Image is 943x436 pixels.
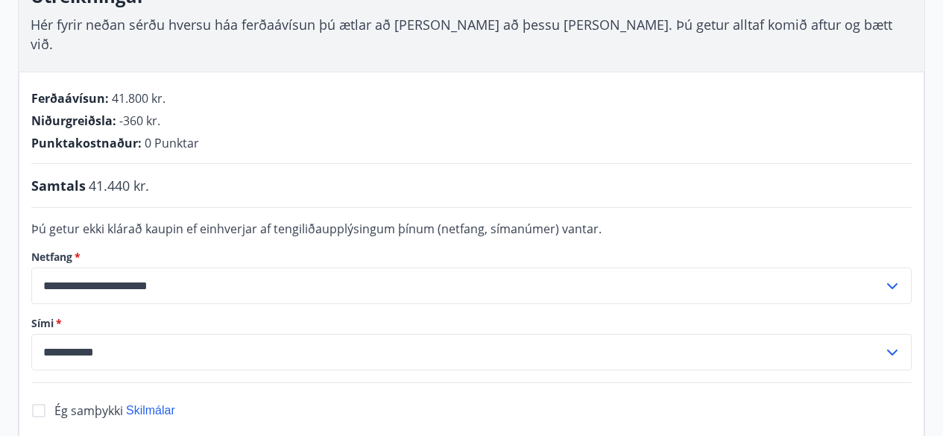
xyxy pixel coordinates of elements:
span: 41.440 kr. [89,176,149,195]
span: 0 Punktar [145,135,199,151]
span: Þú getur ekki klárað kaupin ef einhverjar af tengiliðaupplýsingum þínum (netfang, símanúmer) vantar. [31,221,602,237]
span: Ferðaávísun : [31,90,109,107]
button: Skilmálar [126,402,175,419]
span: Punktakostnaður : [31,135,142,151]
span: 41.800 kr. [112,90,165,107]
span: Ég samþykki [54,402,123,419]
span: Samtals [31,176,86,195]
span: Hér fyrir neðan sérðu hversu háa ferðaávísun þú ætlar að [PERSON_NAME] að þessu [PERSON_NAME]. Þú... [31,16,892,53]
span: Skilmálar [126,404,175,417]
span: -360 kr. [119,113,160,129]
label: Sími [31,316,912,331]
label: Netfang [31,250,912,265]
span: Niðurgreiðsla : [31,113,116,129]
